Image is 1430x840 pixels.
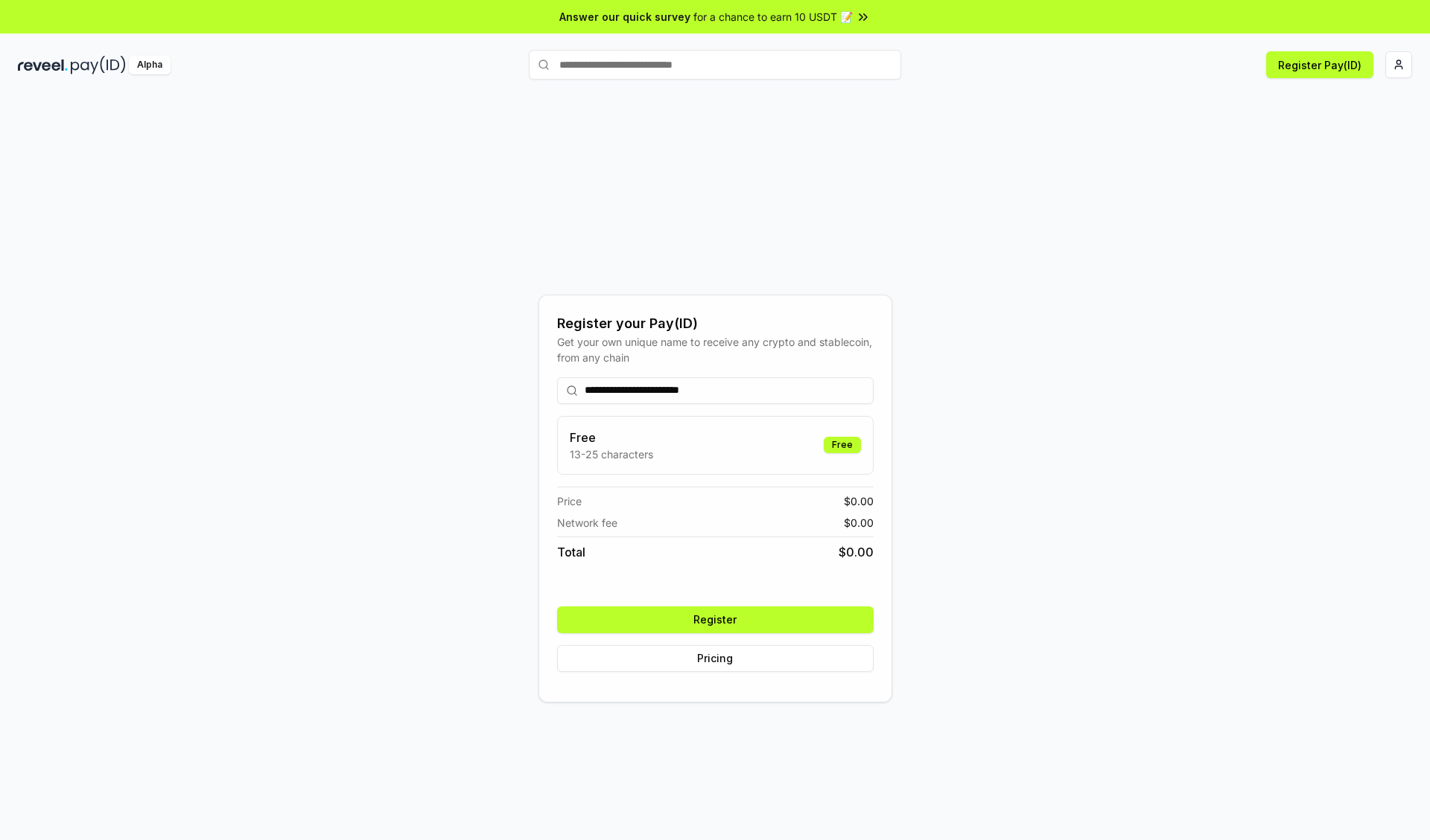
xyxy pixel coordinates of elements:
[570,429,653,446] h3: Free
[557,493,582,509] span: Price
[129,56,171,74] div: Alpha
[557,313,874,334] div: Register your Pay(ID)
[559,9,690,25] span: Answer our quick survey
[557,515,617,530] span: Network fee
[557,334,874,365] div: Get your own unique name to receive any crypto and stablecoin, from any chain
[557,543,585,561] span: Total
[18,56,68,74] img: reveel_dark
[824,437,861,453] div: Free
[844,515,874,530] span: $ 0.00
[1266,51,1373,78] button: Register Pay(ID)
[839,543,874,561] span: $ 0.00
[557,606,874,633] button: Register
[693,9,853,25] span: for a chance to earn 10 USDT 📝
[844,493,874,509] span: $ 0.00
[557,645,874,672] button: Pricing
[71,56,126,74] img: pay_id
[570,446,653,462] p: 13-25 characters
